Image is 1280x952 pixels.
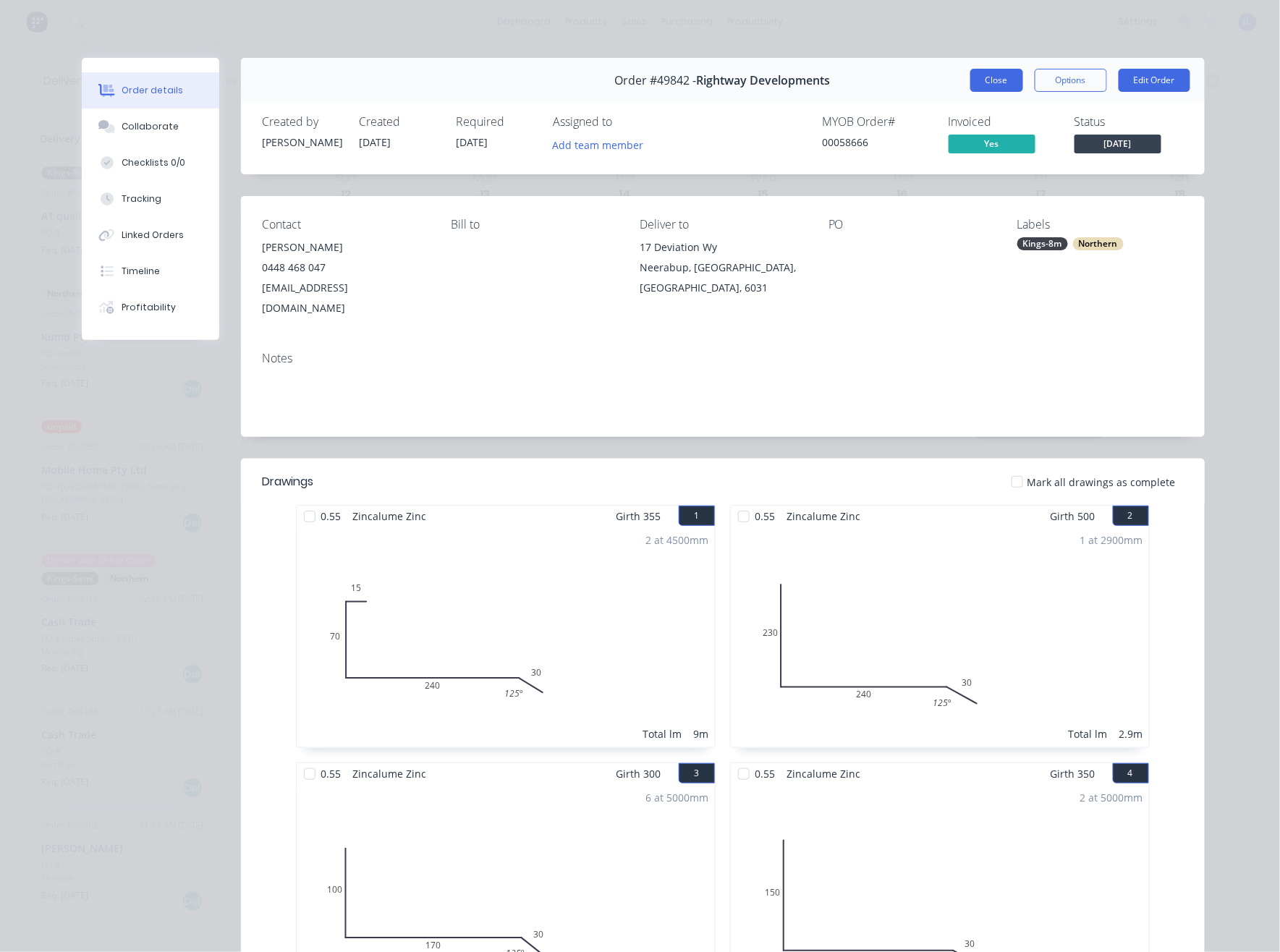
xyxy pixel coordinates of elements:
[122,120,179,133] div: Collaborate
[615,74,697,88] span: Order #49842 -
[781,763,867,784] span: Zincalume Zinc
[263,115,342,129] div: Created by
[731,527,1149,747] div: 023024030125º1 at 2900mmTotal lm2.9m
[457,115,536,129] div: Required
[1017,237,1068,250] div: Kings-8m
[263,218,428,231] div: Contact
[360,115,439,129] div: Created
[823,115,931,129] div: MYOB Order #
[122,229,184,242] div: Linked Orders
[263,258,428,278] div: 0448 468 047
[554,115,698,129] div: Assigned to
[1051,506,1095,527] span: Girth 500
[1073,237,1124,250] div: Northern
[122,156,185,169] div: Checklists 0/0
[545,135,651,154] button: Add team member
[823,135,931,150] div: 00058666
[640,218,805,231] div: Deliver to
[643,726,682,741] div: Total lm
[1017,218,1183,231] div: Labels
[451,218,616,231] div: Bill to
[970,69,1023,92] button: Close
[679,763,715,783] button: 3
[1051,763,1095,784] span: Girth 350
[1080,532,1143,548] div: 1 at 2900mm
[122,265,160,278] div: Timeline
[1080,790,1143,805] div: 2 at 5000mm
[297,527,715,747] div: 0157024030125º2 at 4500mmTotal lm9m
[694,726,709,741] div: 9m
[640,258,805,298] div: Neerabup, [GEOGRAPHIC_DATA], [GEOGRAPHIC_DATA], 6031
[82,253,219,289] button: Timeline
[1035,69,1107,92] button: Options
[640,237,805,258] div: 17 Deviation Wy
[263,352,1183,365] div: Notes
[828,218,994,231] div: PO
[697,74,831,88] span: Rightway Developments
[646,790,709,805] div: 6 at 5000mm
[1075,115,1183,129] div: Status
[1119,726,1143,741] div: 2.9m
[750,763,781,784] span: 0.55
[315,763,347,784] span: 0.55
[1069,726,1108,741] div: Total lm
[82,145,219,181] button: Checklists 0/0
[82,109,219,145] button: Collaborate
[122,192,161,205] div: Tracking
[1027,475,1176,490] span: Mark all drawings as complete
[82,72,219,109] button: Order details
[122,84,183,97] div: Order details
[1113,506,1149,526] button: 2
[263,237,428,258] div: [PERSON_NAME]
[315,506,347,527] span: 0.55
[1113,763,1149,783] button: 4
[263,135,342,150] div: [PERSON_NAME]
[1075,135,1161,156] button: [DATE]
[781,506,867,527] span: Zincalume Zinc
[263,473,314,490] div: Drawings
[347,763,433,784] span: Zincalume Zinc
[640,237,805,298] div: 17 Deviation WyNeerabup, [GEOGRAPHIC_DATA], [GEOGRAPHIC_DATA], 6031
[1075,135,1161,153] span: [DATE]
[949,115,1057,129] div: Invoiced
[82,181,219,217] button: Tracking
[82,289,219,326] button: Profitability
[122,301,176,314] div: Profitability
[646,532,709,548] div: 2 at 4500mm
[616,506,661,527] span: Girth 355
[554,135,652,154] button: Add team member
[263,278,428,318] div: [EMAIL_ADDRESS][DOMAIN_NAME]
[949,135,1035,153] span: Yes
[457,135,488,149] span: [DATE]
[347,506,433,527] span: Zincalume Zinc
[750,506,781,527] span: 0.55
[360,135,391,149] span: [DATE]
[679,506,715,526] button: 1
[263,237,428,318] div: [PERSON_NAME]0448 468 047[EMAIL_ADDRESS][DOMAIN_NAME]
[616,763,661,784] span: Girth 300
[1119,69,1190,92] button: Edit Order
[82,217,219,253] button: Linked Orders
